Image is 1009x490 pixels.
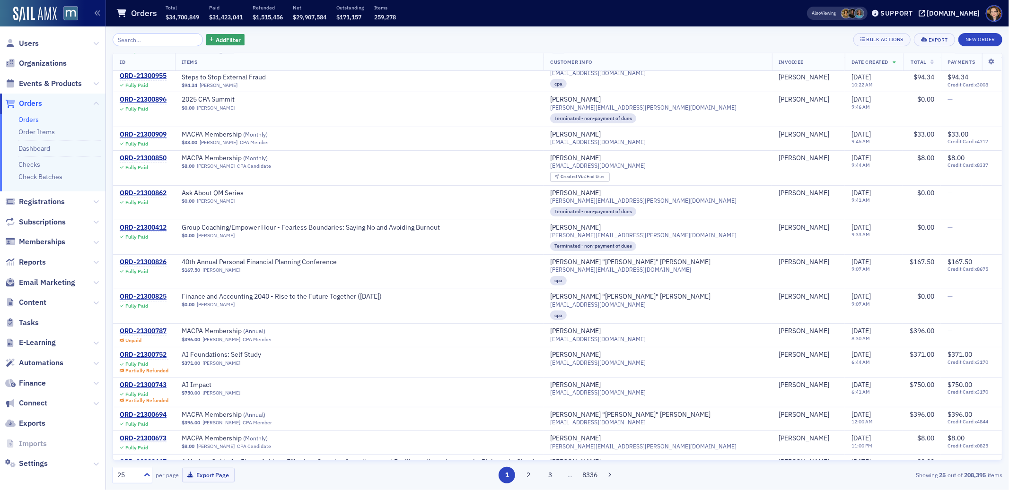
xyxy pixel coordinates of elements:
[779,351,829,359] a: [PERSON_NAME]
[182,59,198,65] span: Items
[19,438,47,449] span: Imports
[5,337,56,348] a: E-Learning
[19,378,46,388] span: Finance
[18,128,55,136] a: Order Items
[166,13,199,21] span: $34,700,849
[19,458,48,469] span: Settings
[550,258,711,266] a: [PERSON_NAME] "[PERSON_NAME]" [PERSON_NAME]
[209,13,243,21] span: $31,423,041
[120,189,167,198] div: ORD-21300862
[197,198,235,204] a: [PERSON_NAME]
[550,232,737,239] span: [PERSON_NAME][EMAIL_ADDRESS][PERSON_NAME][DOMAIN_NAME]
[182,82,197,88] span: $94.34
[19,217,66,227] span: Subscriptions
[910,258,934,266] span: $167.50
[336,13,361,21] span: $171,157
[120,59,125,65] span: ID
[19,418,45,429] span: Exports
[848,9,858,18] span: Lauren McDonough
[550,434,601,443] a: [PERSON_NAME]
[550,310,567,320] div: cpa
[197,232,235,239] a: [PERSON_NAME]
[910,327,934,335] span: $396.00
[520,467,537,483] button: 2
[880,9,913,17] div: Support
[120,224,167,232] a: ORD-21300412
[120,154,167,163] div: ORD-21300850
[243,130,268,138] span: ( Monthly )
[19,398,47,408] span: Connect
[253,4,283,11] p: Refunded
[779,130,829,139] a: [PERSON_NAME]
[913,73,934,81] span: $94.34
[120,381,168,389] a: ORD-21300743
[927,9,980,17] div: [DOMAIN_NAME]
[182,351,301,359] a: AI Foundations: Self Study
[5,398,47,408] a: Connect
[550,79,567,88] div: cpa
[197,301,235,308] a: [PERSON_NAME]
[779,258,838,266] span: Chris Benson
[958,33,1002,46] button: New Order
[779,292,829,301] a: [PERSON_NAME]
[550,113,636,123] div: Terminated - non-payment of dues
[240,139,269,146] div: CPA Member
[125,106,148,112] div: Fully Paid
[202,360,240,366] a: [PERSON_NAME]
[131,8,157,19] h1: Orders
[779,327,838,335] span: George Brant
[779,292,838,301] span: Bobbie Paquin
[19,358,63,368] span: Automations
[113,33,203,46] input: Search…
[779,411,829,419] a: [PERSON_NAME]
[5,38,39,49] a: Users
[851,59,888,65] span: Date Created
[206,34,245,46] button: AddFilter
[851,189,871,197] span: [DATE]
[243,434,268,442] span: ( Monthly )
[779,73,829,82] a: [PERSON_NAME]
[182,292,382,301] span: Finance and Accounting 2040 - Rise to the Future Together (October 2025)
[182,95,301,104] a: 2025 CPA Summit
[120,458,167,466] a: ORD-21300667
[202,390,240,396] a: [PERSON_NAME]
[550,59,592,65] span: Customer Info
[125,234,148,240] div: Fully Paid
[5,378,46,388] a: Finance
[779,154,829,163] a: [PERSON_NAME]
[550,104,737,111] span: [PERSON_NAME][EMAIL_ADDRESS][PERSON_NAME][DOMAIN_NAME]
[125,141,148,147] div: Fully Paid
[166,4,199,11] p: Total
[5,217,66,227] a: Subscriptions
[182,381,301,389] a: AI Impact
[779,224,838,232] span: Shellae Louden
[550,197,737,204] span: [PERSON_NAME][EMAIL_ADDRESS][PERSON_NAME][DOMAIN_NAME]
[550,351,601,359] a: [PERSON_NAME]
[19,257,46,267] span: Reports
[779,258,829,266] div: [PERSON_NAME]
[550,189,601,198] div: [PERSON_NAME]
[120,258,167,266] a: ORD-21300826
[293,13,326,21] span: $29,907,584
[19,58,67,69] span: Organizations
[125,164,148,171] div: Fully Paid
[550,138,646,146] span: [EMAIL_ADDRESS][DOMAIN_NAME]
[851,138,870,145] time: 9:45 AM
[18,144,50,153] a: Dashboard
[120,411,167,419] a: ORD-21300694
[550,292,711,301] a: [PERSON_NAME] "[PERSON_NAME]" [PERSON_NAME]
[913,130,934,138] span: $33.00
[851,95,871,103] span: [DATE]
[182,411,301,419] a: MACPA Membership (Annual)
[200,139,237,146] a: [PERSON_NAME]
[948,189,953,197] span: —
[851,231,870,238] time: 9:33 AM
